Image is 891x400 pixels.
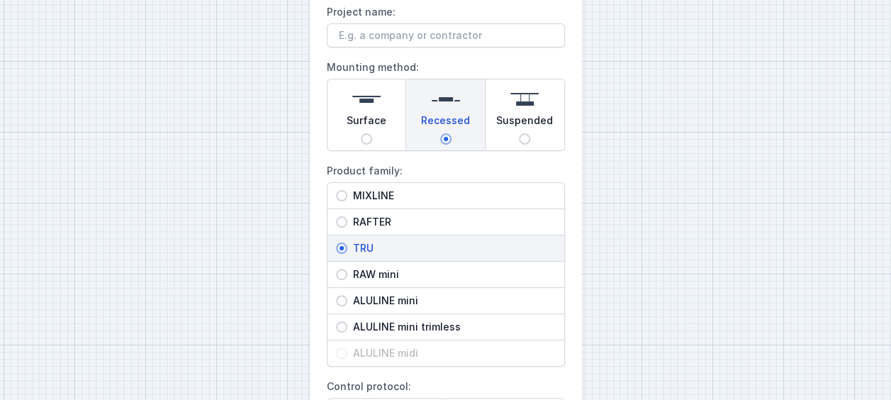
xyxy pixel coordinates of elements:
[336,269,347,280] input: RAW mini
[336,321,347,333] input: ALULINE mini trimless
[336,190,347,201] input: MIXLINE
[432,85,460,113] img: recessed.svg
[327,56,565,151] label: Mounting method:
[347,241,556,255] span: TRU
[336,243,347,254] input: TRU
[347,113,386,133] span: Surface
[440,133,452,145] input: Recessed
[336,216,347,228] input: RAFTER
[519,133,530,145] input: Suspended
[347,320,556,334] span: ALULINE mini trimless
[336,295,347,306] input: ALULINE mini
[347,267,556,282] span: RAW mini
[347,294,556,308] span: ALULINE mini
[327,23,565,48] input: Project name:
[496,113,553,133] span: Suspended
[347,189,556,203] span: MIXLINE
[327,1,565,48] label: Project name:
[361,133,372,145] input: Surface
[352,85,381,113] img: surface.svg
[327,160,565,367] label: Product family:
[347,215,556,229] span: RAFTER
[510,85,539,113] img: suspended.svg
[421,113,470,133] span: Recessed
